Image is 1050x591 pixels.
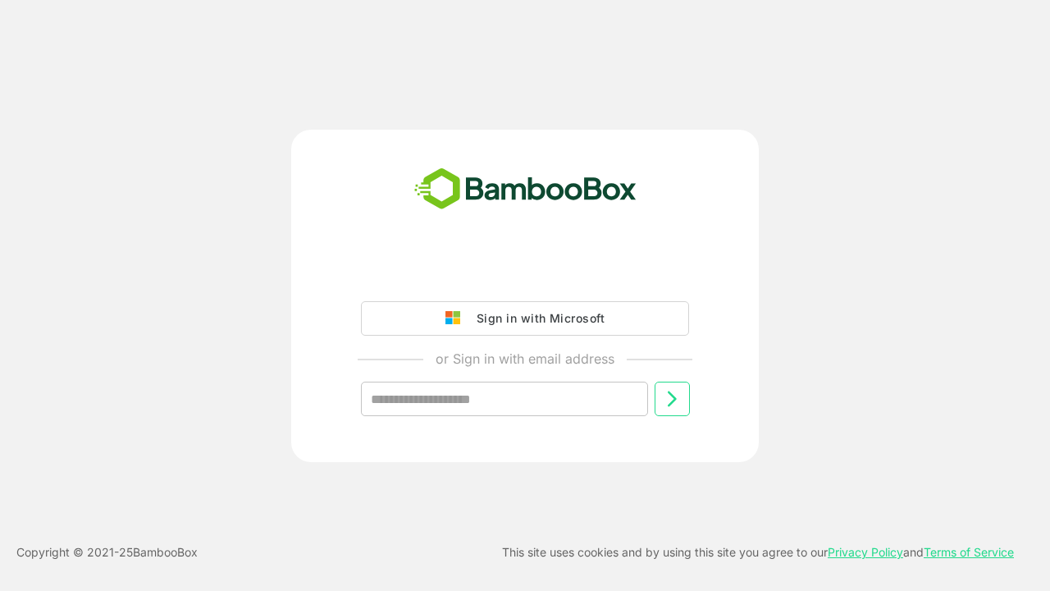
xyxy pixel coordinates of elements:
img: bamboobox [405,163,646,217]
a: Terms of Service [924,545,1014,559]
a: Privacy Policy [828,545,903,559]
p: Copyright © 2021- 25 BambooBox [16,543,198,562]
p: or Sign in with email address [436,349,614,369]
button: Sign in with Microsoft [361,301,689,336]
p: This site uses cookies and by using this site you agree to our and [502,543,1014,562]
img: google [445,311,468,326]
div: Sign in with Microsoft [468,308,605,329]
